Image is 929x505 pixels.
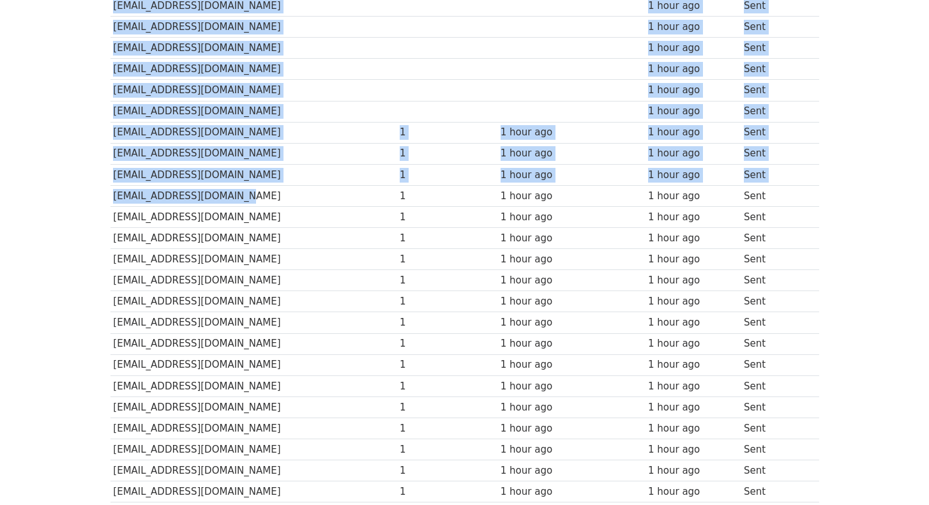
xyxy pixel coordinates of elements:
[110,164,397,185] td: [EMAIL_ADDRESS][DOMAIN_NAME]
[501,464,642,478] div: 1 hour ago
[110,333,397,354] td: [EMAIL_ADDRESS][DOMAIN_NAME]
[110,312,397,333] td: [EMAIL_ADDRESS][DOMAIN_NAME]
[648,104,737,119] div: 1 hour ago
[648,210,737,225] div: 1 hour ago
[741,164,808,185] td: Sent
[741,375,808,396] td: Sent
[648,442,737,457] div: 1 hour ago
[648,379,737,394] div: 1 hour ago
[110,122,397,143] td: [EMAIL_ADDRESS][DOMAIN_NAME]
[648,83,737,98] div: 1 hour ago
[648,315,737,330] div: 1 hour ago
[501,189,642,204] div: 1 hour ago
[501,168,642,183] div: 1 hour ago
[648,273,737,288] div: 1 hour ago
[648,41,737,56] div: 1 hour ago
[501,485,642,499] div: 1 hour ago
[110,375,397,396] td: [EMAIL_ADDRESS][DOMAIN_NAME]
[648,464,737,478] div: 1 hour ago
[400,231,494,246] div: 1
[400,400,494,415] div: 1
[400,273,494,288] div: 1
[741,17,808,38] td: Sent
[501,294,642,309] div: 1 hour ago
[741,143,808,164] td: Sent
[741,206,808,227] td: Sent
[648,252,737,267] div: 1 hour ago
[110,59,397,80] td: [EMAIL_ADDRESS][DOMAIN_NAME]
[741,291,808,312] td: Sent
[741,228,808,249] td: Sent
[648,20,737,34] div: 1 hour ago
[110,354,397,375] td: [EMAIL_ADDRESS][DOMAIN_NAME]
[110,481,397,502] td: [EMAIL_ADDRESS][DOMAIN_NAME]
[400,464,494,478] div: 1
[400,210,494,225] div: 1
[648,400,737,415] div: 1 hour ago
[648,168,737,183] div: 1 hour ago
[648,294,737,309] div: 1 hour ago
[501,336,642,351] div: 1 hour ago
[741,354,808,375] td: Sent
[741,122,808,143] td: Sent
[400,358,494,372] div: 1
[400,294,494,309] div: 1
[741,249,808,270] td: Sent
[741,481,808,502] td: Sent
[400,146,494,161] div: 1
[741,80,808,101] td: Sent
[501,358,642,372] div: 1 hour ago
[741,439,808,460] td: Sent
[110,101,397,122] td: [EMAIL_ADDRESS][DOMAIN_NAME]
[741,38,808,59] td: Sent
[501,252,642,267] div: 1 hour ago
[648,421,737,436] div: 1 hour ago
[110,38,397,59] td: [EMAIL_ADDRESS][DOMAIN_NAME]
[648,336,737,351] div: 1 hour ago
[400,421,494,436] div: 1
[501,400,642,415] div: 1 hour ago
[400,189,494,204] div: 1
[110,228,397,249] td: [EMAIL_ADDRESS][DOMAIN_NAME]
[741,312,808,333] td: Sent
[110,418,397,439] td: [EMAIL_ADDRESS][DOMAIN_NAME]
[648,62,737,77] div: 1 hour ago
[501,231,642,246] div: 1 hour ago
[400,168,494,183] div: 1
[865,444,929,505] iframe: Chat Widget
[110,396,397,418] td: [EMAIL_ADDRESS][DOMAIN_NAME]
[501,146,642,161] div: 1 hour ago
[110,143,397,164] td: [EMAIL_ADDRESS][DOMAIN_NAME]
[501,273,642,288] div: 1 hour ago
[741,185,808,206] td: Sent
[400,315,494,330] div: 1
[741,333,808,354] td: Sent
[741,270,808,291] td: Sent
[110,249,397,270] td: [EMAIL_ADDRESS][DOMAIN_NAME]
[400,336,494,351] div: 1
[110,291,397,312] td: [EMAIL_ADDRESS][DOMAIN_NAME]
[501,421,642,436] div: 1 hour ago
[110,460,397,481] td: [EMAIL_ADDRESS][DOMAIN_NAME]
[110,439,397,460] td: [EMAIL_ADDRESS][DOMAIN_NAME]
[110,17,397,38] td: [EMAIL_ADDRESS][DOMAIN_NAME]
[648,231,737,246] div: 1 hour ago
[501,315,642,330] div: 1 hour ago
[501,442,642,457] div: 1 hour ago
[110,80,397,101] td: [EMAIL_ADDRESS][DOMAIN_NAME]
[501,379,642,394] div: 1 hour ago
[400,379,494,394] div: 1
[648,189,737,204] div: 1 hour ago
[741,101,808,122] td: Sent
[400,485,494,499] div: 1
[741,59,808,80] td: Sent
[501,125,642,140] div: 1 hour ago
[110,185,397,206] td: [EMAIL_ADDRESS][DOMAIN_NAME]
[648,358,737,372] div: 1 hour ago
[648,485,737,499] div: 1 hour ago
[400,252,494,267] div: 1
[400,125,494,140] div: 1
[741,396,808,418] td: Sent
[741,460,808,481] td: Sent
